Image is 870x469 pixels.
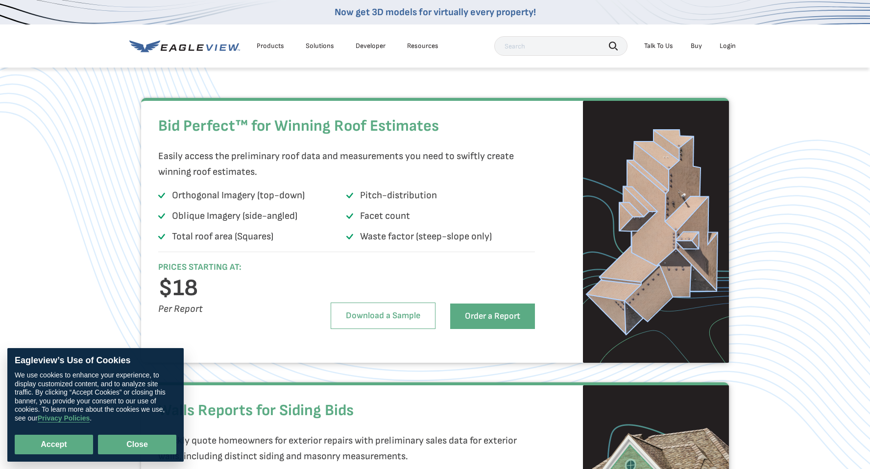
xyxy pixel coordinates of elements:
p: Total roof area (Squares) [172,229,273,244]
input: Search [494,36,628,56]
div: We use cookies to enhance your experience, to display customized content, and to analyze site tra... [15,371,176,422]
h3: $18 [158,281,299,296]
p: Orthogonal Imagery (top-down) [172,188,305,203]
h6: PRICES STARTING AT: [158,262,299,273]
a: Developer [356,42,386,50]
div: Eagleview’s Use of Cookies [15,355,176,366]
button: Close [98,435,176,454]
div: Products [257,42,284,50]
h2: Bid Perfect™ for Winning Roof Estimates [158,112,535,141]
div: Resources [407,42,438,50]
a: Buy [691,42,702,50]
a: Privacy Policies [38,414,90,422]
a: Now get 3D models for virtually every property! [335,6,536,18]
p: Easily access the preliminary roof data and measurements you need to swiftly create winning roof ... [158,148,530,180]
button: Accept [15,435,93,454]
p: Oblique Imagery (side-angled) [172,208,297,224]
h2: Walls Reports for Siding Bids [158,396,535,425]
p: Pitch-distribution [360,188,437,203]
i: Per Report [158,303,203,315]
div: Solutions [306,42,334,50]
p: Waste factor (steep-slope only) [360,229,492,244]
div: Talk To Us [644,42,673,50]
a: Order a Report [450,304,535,329]
p: Quickly quote homeowners for exterior repairs with preliminary sales data for exterior walls, inc... [158,433,530,464]
p: Facet count [360,208,410,224]
a: Download a Sample [331,303,435,329]
div: Login [720,42,736,50]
